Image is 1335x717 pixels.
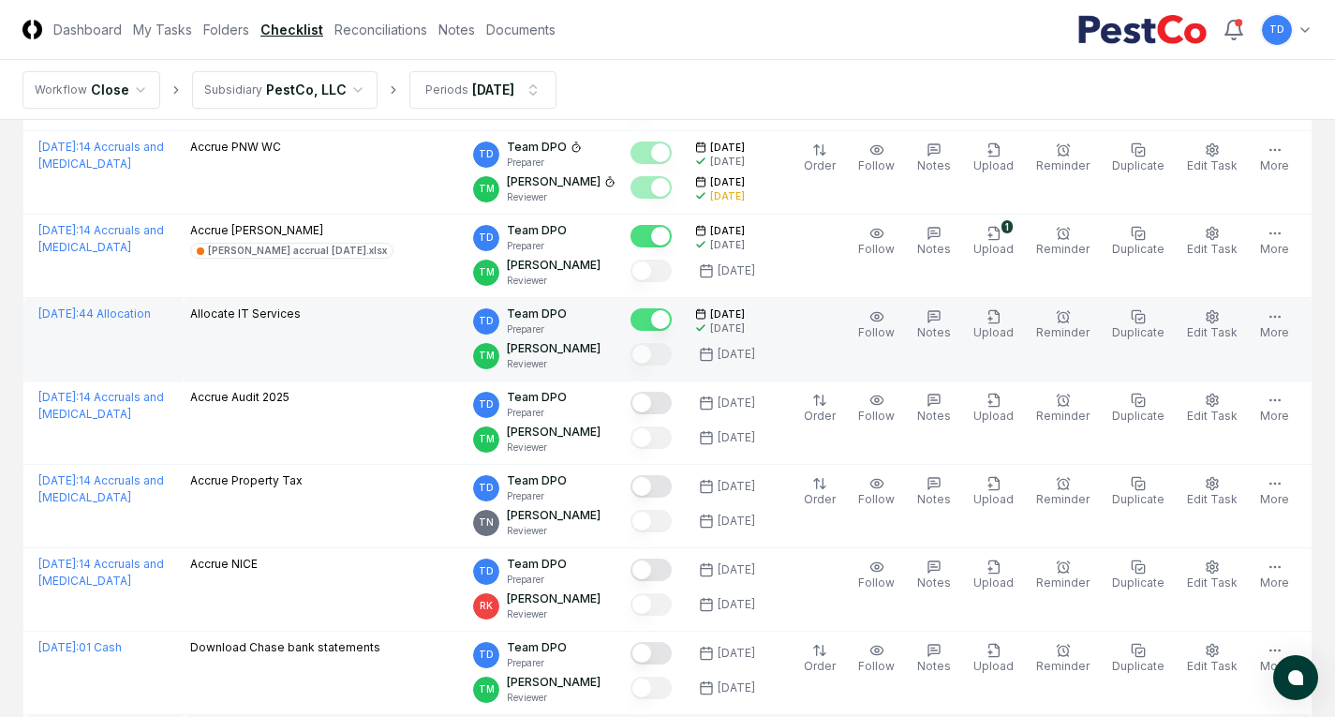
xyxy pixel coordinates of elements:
p: Preparer [507,322,567,336]
p: Preparer [507,406,567,420]
span: TD [479,397,494,411]
span: Follow [858,158,895,172]
span: Notes [917,242,951,256]
span: TD [479,564,494,578]
span: TM [479,265,495,279]
span: Reminder [1036,242,1090,256]
p: Accrue [PERSON_NAME] [190,222,393,239]
button: More [1256,222,1293,261]
span: Notes [917,409,951,423]
button: Duplicate [1108,556,1168,595]
p: Reviewer [507,524,601,538]
p: [PERSON_NAME] [507,507,601,524]
button: Upload [970,389,1017,428]
span: TD [479,231,494,245]
div: [DATE] [718,561,755,578]
span: TD [479,147,494,161]
span: [DATE] [710,175,745,189]
span: Duplicate [1112,158,1164,172]
button: Reminder [1032,556,1093,595]
span: [DATE] : [38,473,79,487]
button: Duplicate [1108,639,1168,679]
p: Accrue NICE [190,556,258,573]
p: Team DPO [507,306,567,322]
p: Download Chase bank statements [190,639,380,656]
a: Reconciliations [334,20,427,39]
p: [PERSON_NAME] [507,674,601,691]
div: [DATE] [710,155,745,169]
button: Notes [913,472,955,512]
span: Notes [917,325,951,339]
a: Notes [438,20,475,39]
button: Edit Task [1183,556,1241,595]
button: Upload [970,639,1017,679]
button: Mark complete [630,308,672,331]
button: Mark complete [630,225,672,247]
button: Reminder [1032,472,1093,512]
button: Follow [854,222,898,261]
span: [DATE] : [38,140,79,154]
a: Checklist [260,20,323,39]
a: [DATE]:14 Accruals and [MEDICAL_DATA] [38,223,164,254]
button: Mark complete [630,642,672,665]
span: Upload [973,325,1014,339]
a: [DATE]:44 Allocation [38,306,151,321]
span: Follow [858,492,895,506]
div: [DATE] [718,645,755,662]
p: Team DPO [507,222,567,239]
img: Logo [22,20,42,39]
div: [DATE] [718,395,755,411]
span: Order [804,158,836,172]
p: Reviewer [507,357,601,371]
span: Reminder [1036,158,1090,172]
span: Upload [973,492,1014,506]
span: Edit Task [1187,492,1238,506]
a: [DATE]:14 Accruals and [MEDICAL_DATA] [38,473,164,504]
p: [PERSON_NAME] [507,257,601,274]
a: [DATE]:14 Accruals and [MEDICAL_DATA] [38,140,164,171]
p: Team DPO [507,472,567,489]
button: Notes [913,639,955,679]
button: Duplicate [1108,222,1168,261]
div: [DATE] [718,262,755,279]
span: Order [804,409,836,423]
button: Reminder [1032,639,1093,679]
p: Reviewer [507,607,601,621]
p: [PERSON_NAME] [507,173,601,190]
div: [DATE] [718,513,755,530]
a: [DATE]:14 Accruals and [MEDICAL_DATA] [38,390,164,421]
span: Upload [973,575,1014,590]
button: Follow [854,639,898,679]
span: Duplicate [1112,242,1164,256]
button: Order [800,139,839,178]
p: Preparer [507,573,567,587]
span: [DATE] [710,141,745,155]
span: TM [479,182,495,196]
div: [DATE] [710,238,745,252]
span: Duplicate [1112,492,1164,506]
span: [DATE] : [38,640,79,654]
button: Follow [854,472,898,512]
div: 1 [1001,220,1013,233]
p: [PERSON_NAME] [507,340,601,357]
button: Periods[DATE] [409,71,556,109]
div: [DATE] [472,80,514,99]
p: Preparer [507,489,567,503]
button: Upload [970,306,1017,345]
button: Mark complete [630,426,672,449]
p: Allocate IT Services [190,306,301,322]
span: Upload [973,242,1014,256]
span: Notes [917,492,951,506]
button: Follow [854,389,898,428]
button: More [1256,472,1293,512]
p: Team DPO [507,639,567,656]
button: More [1256,389,1293,428]
img: PestCo logo [1077,15,1208,45]
button: More [1256,556,1293,595]
button: Notes [913,222,955,261]
span: [DATE] [710,307,745,321]
span: Reminder [1036,659,1090,673]
button: Upload [970,139,1017,178]
p: Accrue Audit 2025 [190,389,289,406]
span: TD [479,481,494,495]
